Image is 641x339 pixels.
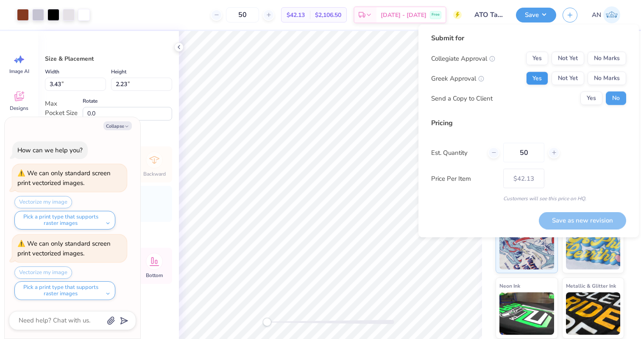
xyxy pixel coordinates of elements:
[580,92,602,105] button: Yes
[226,7,259,22] input: – –
[526,72,548,85] button: Yes
[431,53,495,63] div: Collegiate Approval
[588,52,626,65] button: No Marks
[552,72,584,85] button: Not Yet
[588,72,626,85] button: No Marks
[499,227,554,269] img: Standard
[431,174,497,183] label: Price Per Item
[9,68,29,75] span: Image AI
[83,96,98,106] label: Rotate
[17,146,83,154] div: How can we help you?
[45,99,78,118] div: Max Pocket Size
[588,6,624,23] a: AN
[431,33,626,43] div: Submit for
[566,281,616,290] span: Metallic & Glitter Ink
[111,67,126,77] label: Height
[17,239,111,258] div: We can only standard screen print vectorized images.
[381,11,426,20] span: [DATE] - [DATE]
[566,227,621,269] img: Puff Ink
[431,148,482,157] label: Est. Quantity
[45,67,59,77] label: Width
[431,195,626,202] div: Customers will see this price on HQ.
[603,6,620,23] img: Ava Nielsen
[552,52,584,65] button: Not Yet
[45,54,172,63] div: Size & Placement
[499,281,520,290] span: Neon Ink
[10,105,28,112] span: Designs
[287,11,305,20] span: $42.13
[432,12,440,18] span: Free
[526,52,548,65] button: Yes
[431,73,484,83] div: Greek Approval
[14,281,115,300] button: Pick a print type that supports raster images
[503,143,544,162] input: – –
[431,118,626,128] div: Pricing
[103,121,132,130] button: Collapse
[468,6,510,23] input: Untitled Design
[146,272,163,279] span: Bottom
[606,92,626,105] button: No
[431,93,493,103] div: Send a Copy to Client
[566,292,621,335] img: Metallic & Glitter Ink
[17,169,111,187] div: We can only standard screen print vectorized images.
[263,318,271,326] div: Accessibility label
[516,8,556,22] button: Save
[14,211,115,230] button: Pick a print type that supports raster images
[315,11,341,20] span: $2,106.50
[499,292,554,335] img: Neon Ink
[592,10,601,20] span: AN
